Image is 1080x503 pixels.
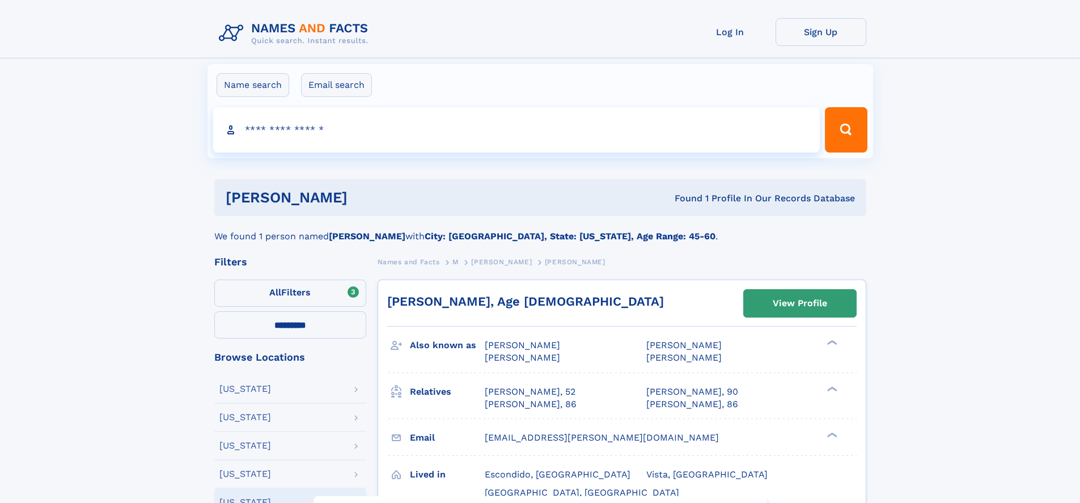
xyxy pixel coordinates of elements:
[646,340,722,350] span: [PERSON_NAME]
[824,431,838,438] div: ❯
[485,352,560,363] span: [PERSON_NAME]
[410,428,485,447] h3: Email
[219,470,271,479] div: [US_STATE]
[219,413,271,422] div: [US_STATE]
[485,469,630,480] span: Escondido, [GEOGRAPHIC_DATA]
[410,465,485,484] h3: Lived in
[471,255,532,269] a: [PERSON_NAME]
[824,385,838,392] div: ❯
[485,487,679,498] span: [GEOGRAPHIC_DATA], [GEOGRAPHIC_DATA]
[511,192,855,205] div: Found 1 Profile In Our Records Database
[685,18,776,46] a: Log In
[214,216,866,243] div: We found 1 person named with .
[744,290,856,317] a: View Profile
[217,73,289,97] label: Name search
[213,107,820,153] input: search input
[646,352,722,363] span: [PERSON_NAME]
[452,255,459,269] a: M
[646,386,738,398] a: [PERSON_NAME], 90
[485,398,577,411] a: [PERSON_NAME], 86
[214,18,378,49] img: Logo Names and Facts
[485,386,575,398] a: [PERSON_NAME], 52
[378,255,440,269] a: Names and Facts
[425,231,715,242] b: City: [GEOGRAPHIC_DATA], State: [US_STATE], Age Range: 45-60
[214,352,366,362] div: Browse Locations
[226,191,511,205] h1: [PERSON_NAME]
[825,107,867,153] button: Search Button
[485,432,719,443] span: [EMAIL_ADDRESS][PERSON_NAME][DOMAIN_NAME]
[646,398,738,411] a: [PERSON_NAME], 86
[214,257,366,267] div: Filters
[773,290,827,316] div: View Profile
[219,441,271,450] div: [US_STATE]
[776,18,866,46] a: Sign Up
[329,231,405,242] b: [PERSON_NAME]
[410,336,485,355] h3: Also known as
[410,382,485,401] h3: Relatives
[646,469,768,480] span: Vista, [GEOGRAPHIC_DATA]
[301,73,372,97] label: Email search
[471,258,532,266] span: [PERSON_NAME]
[485,340,560,350] span: [PERSON_NAME]
[545,258,605,266] span: [PERSON_NAME]
[214,280,366,307] label: Filters
[387,294,664,308] a: [PERSON_NAME], Age [DEMOGRAPHIC_DATA]
[452,258,459,266] span: M
[269,287,281,298] span: All
[824,339,838,346] div: ❯
[219,384,271,394] div: [US_STATE]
